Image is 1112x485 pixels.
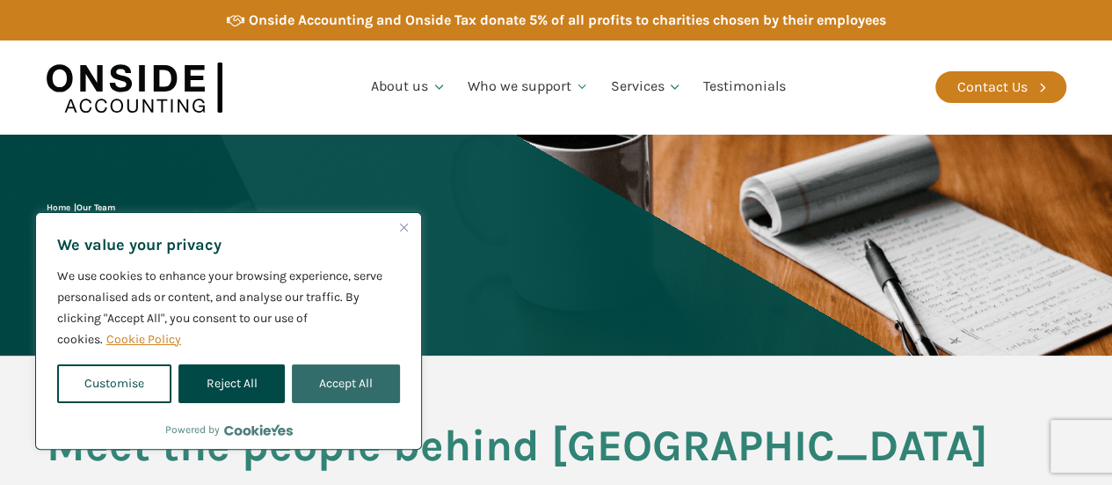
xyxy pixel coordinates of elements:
[693,57,796,117] a: Testimonials
[57,234,400,255] p: We value your privacy
[178,364,284,403] button: Reject All
[249,9,886,32] div: Onside Accounting and Onside Tax donate 5% of all profits to charities chosen by their employees
[393,217,414,238] button: Close
[57,266,400,350] p: We use cookies to enhance your browsing experience, serve personalised ads or content, and analys...
[457,57,600,117] a: Who we support
[57,364,171,403] button: Customise
[47,202,115,213] span: |
[224,424,293,436] a: Visit CookieYes website
[600,57,693,117] a: Services
[957,76,1028,99] div: Contact Us
[400,224,408,231] img: Close
[935,71,1066,103] a: Contact Us
[292,364,400,403] button: Accept All
[360,57,457,117] a: About us
[35,212,422,450] div: We value your privacy
[47,54,222,121] img: Onside Accounting
[165,421,293,438] div: Powered by
[105,331,182,348] a: Cookie Policy
[76,202,115,213] span: Our Team
[47,202,70,213] a: Home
